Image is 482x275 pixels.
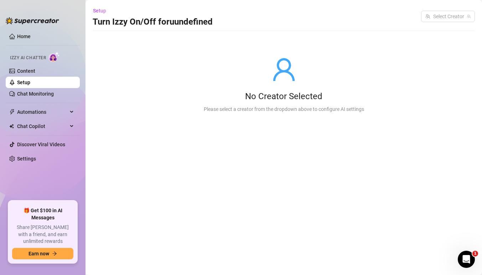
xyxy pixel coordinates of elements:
h3: Turn Izzy On/Off for uundefined [93,16,213,28]
a: Chat Monitoring [17,91,54,97]
img: logo-BBDzfeDw.svg [6,17,59,24]
span: Chat Copilot [17,121,68,132]
img: AI Chatter [49,52,60,62]
button: Setup [93,5,112,16]
div: No Creator Selected [204,91,364,102]
span: 1 [472,251,478,256]
a: Setup [17,80,30,85]
iframe: Intercom live chat [458,251,475,268]
span: Izzy AI Chatter [10,55,46,61]
a: Discover Viral Videos [17,142,65,147]
button: Earn nowarrow-right [12,248,73,259]
span: team [467,14,471,19]
span: thunderbolt [9,109,15,115]
span: user [271,57,297,82]
span: arrow-right [52,251,57,256]
div: Please select a creator from the dropdown above to configure AI settings [204,105,364,113]
a: Settings [17,156,36,162]
a: Home [17,34,31,39]
span: 🎁 Get $100 in AI Messages [12,207,73,221]
img: Chat Copilot [9,124,14,129]
a: Content [17,68,35,74]
span: Share [PERSON_NAME] with a friend, and earn unlimited rewards [12,224,73,245]
span: Earn now [28,251,49,256]
span: Automations [17,106,68,118]
span: Setup [93,8,106,14]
